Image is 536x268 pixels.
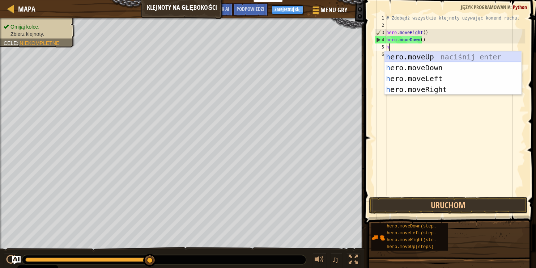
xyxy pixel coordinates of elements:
li: Omijaj kolce. [4,23,69,30]
img: portrait.png [371,231,385,244]
span: : [17,40,20,46]
button: Menu gry [307,3,352,20]
button: Dopasuj głośność [312,253,327,268]
div: 3 [375,29,386,36]
div: 6 [374,51,386,58]
span: Zbierz klejnoty. [10,31,44,37]
button: ♫ [330,253,343,268]
div: 1 [374,14,386,22]
span: ♫ [332,254,339,265]
button: Ctrl + P: Play [4,253,18,268]
span: Podpowiedzi [237,5,264,12]
button: Toggle fullscreen [346,253,361,268]
div: 2 [374,22,386,29]
button: Zarejestruj się [272,5,303,14]
button: Ask AI [213,3,233,16]
span: Python [513,4,527,11]
button: Uruchom [369,197,527,214]
span: hero.moveRight(steps) [387,238,441,243]
span: Cele [4,40,17,46]
div: 4 [375,36,386,43]
span: Mapa [18,4,35,14]
button: Ask AI [12,256,21,264]
a: Mapa [14,4,35,14]
li: Zbierz klejnoty. [4,30,69,38]
span: hero.moveUp(steps) [387,244,434,250]
span: Menu gry [320,5,347,15]
span: Język programowania [461,4,510,11]
span: Ask AI [217,5,229,12]
span: hero.moveDown(steps) [387,224,439,229]
span: Omijaj kolce. [10,24,39,30]
div: 5 [374,43,386,51]
span: Niekompletne [20,40,59,46]
span: hero.moveLeft(steps) [387,231,439,236]
span: : [510,4,513,11]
